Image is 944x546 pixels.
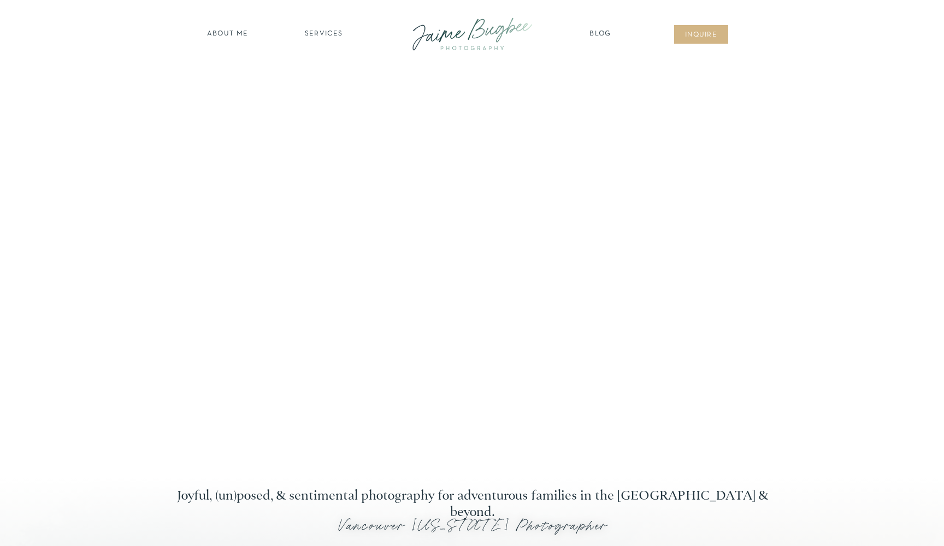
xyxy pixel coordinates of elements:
[162,518,783,542] h1: Vancouver [US_STATE] Photographer
[679,30,723,41] a: inqUIre
[167,488,778,505] h2: Joyful, (un)posed, & sentimental photography for adventurous families in the [GEOGRAPHIC_DATA] & ...
[587,29,614,40] a: Blog
[293,29,355,40] a: SERVICES
[204,29,251,40] a: about ME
